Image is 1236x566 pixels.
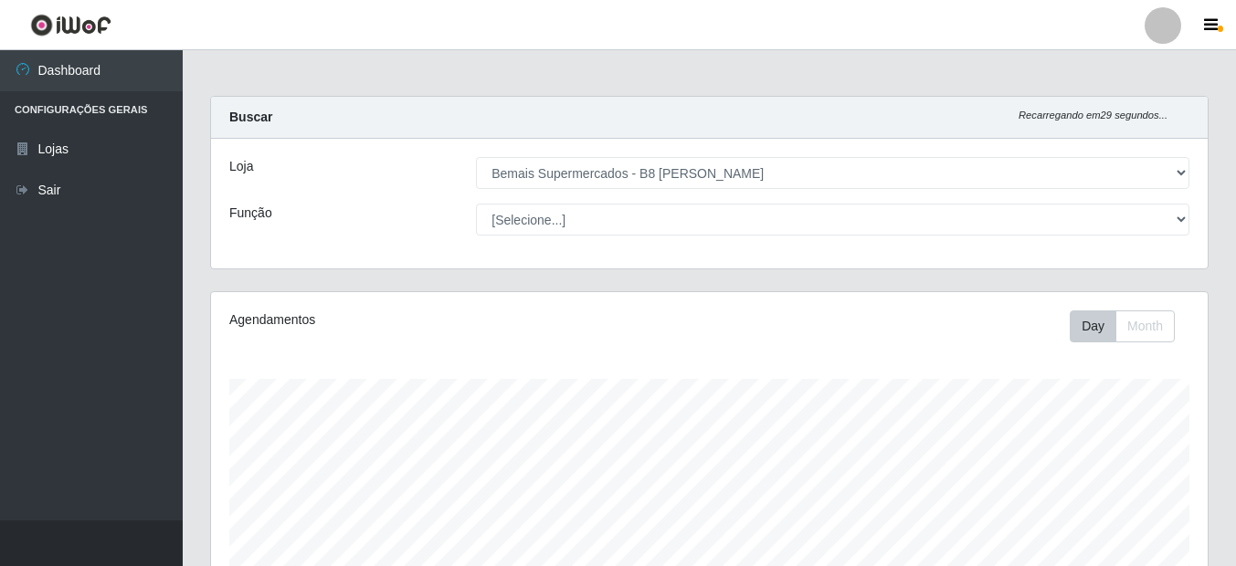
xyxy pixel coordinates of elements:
[1115,310,1175,342] button: Month
[1070,310,1116,342] button: Day
[229,310,613,330] div: Agendamentos
[30,14,111,37] img: CoreUI Logo
[1019,110,1167,121] i: Recarregando em 29 segundos...
[229,204,272,223] label: Função
[1070,310,1175,342] div: First group
[229,110,272,124] strong: Buscar
[1070,310,1189,342] div: Toolbar with button groups
[229,157,253,176] label: Loja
